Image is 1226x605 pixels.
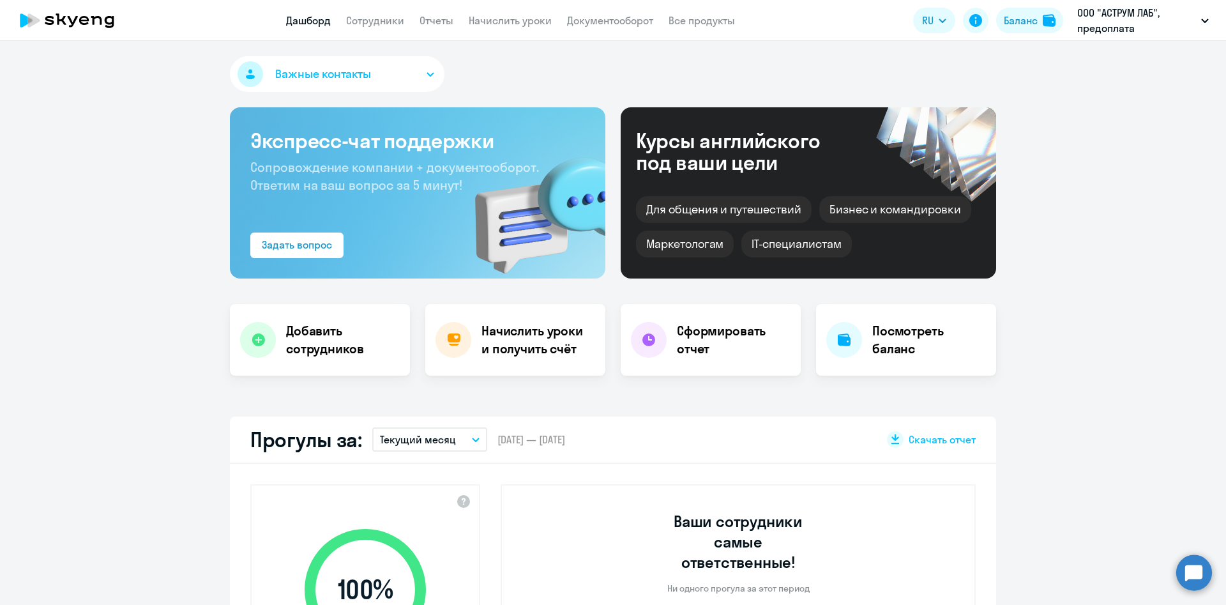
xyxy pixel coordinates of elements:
div: Курсы английского под ваши цели [636,130,854,173]
h4: Посмотреть баланс [872,322,986,358]
h2: Прогулы за: [250,427,362,452]
h3: Ваши сотрудники самые ответственные! [656,511,821,572]
h3: Экспресс-чат поддержки [250,128,585,153]
a: Все продукты [669,14,735,27]
span: [DATE] — [DATE] [497,433,565,447]
a: Сотрудники [346,14,404,27]
span: Важные контакты [275,66,371,82]
span: RU [922,13,934,28]
img: bg-img [457,135,605,279]
button: Текущий месяц [372,427,487,452]
button: Задать вопрос [250,233,344,258]
span: 100 % [292,574,439,605]
button: RU [913,8,955,33]
div: IT-специалистам [741,231,851,257]
div: Для общения и путешествий [636,196,812,223]
span: Сопровождение компании + документооборот. Ответим на ваш вопрос за 5 минут! [250,159,539,193]
p: Ни одного прогула за этот период [667,583,810,594]
div: Задать вопрос [262,237,332,252]
a: Документооборот [567,14,653,27]
img: balance [1043,14,1056,27]
div: Баланс [1004,13,1038,28]
h4: Сформировать отчет [677,322,791,358]
div: Бизнес и командировки [819,196,971,223]
span: Скачать отчет [909,433,976,447]
button: Важные контакты [230,56,444,92]
a: Дашборд [286,14,331,27]
a: Отчеты [420,14,453,27]
h4: Начислить уроки и получить счёт [481,322,593,358]
p: ООО "АСТРУМ ЛАБ", предоплата [1077,5,1196,36]
button: Балансbalance [996,8,1063,33]
div: Маркетологам [636,231,734,257]
h4: Добавить сотрудников [286,322,400,358]
p: Текущий месяц [380,432,456,447]
button: ООО "АСТРУМ ЛАБ", предоплата [1071,5,1215,36]
a: Начислить уроки [469,14,552,27]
